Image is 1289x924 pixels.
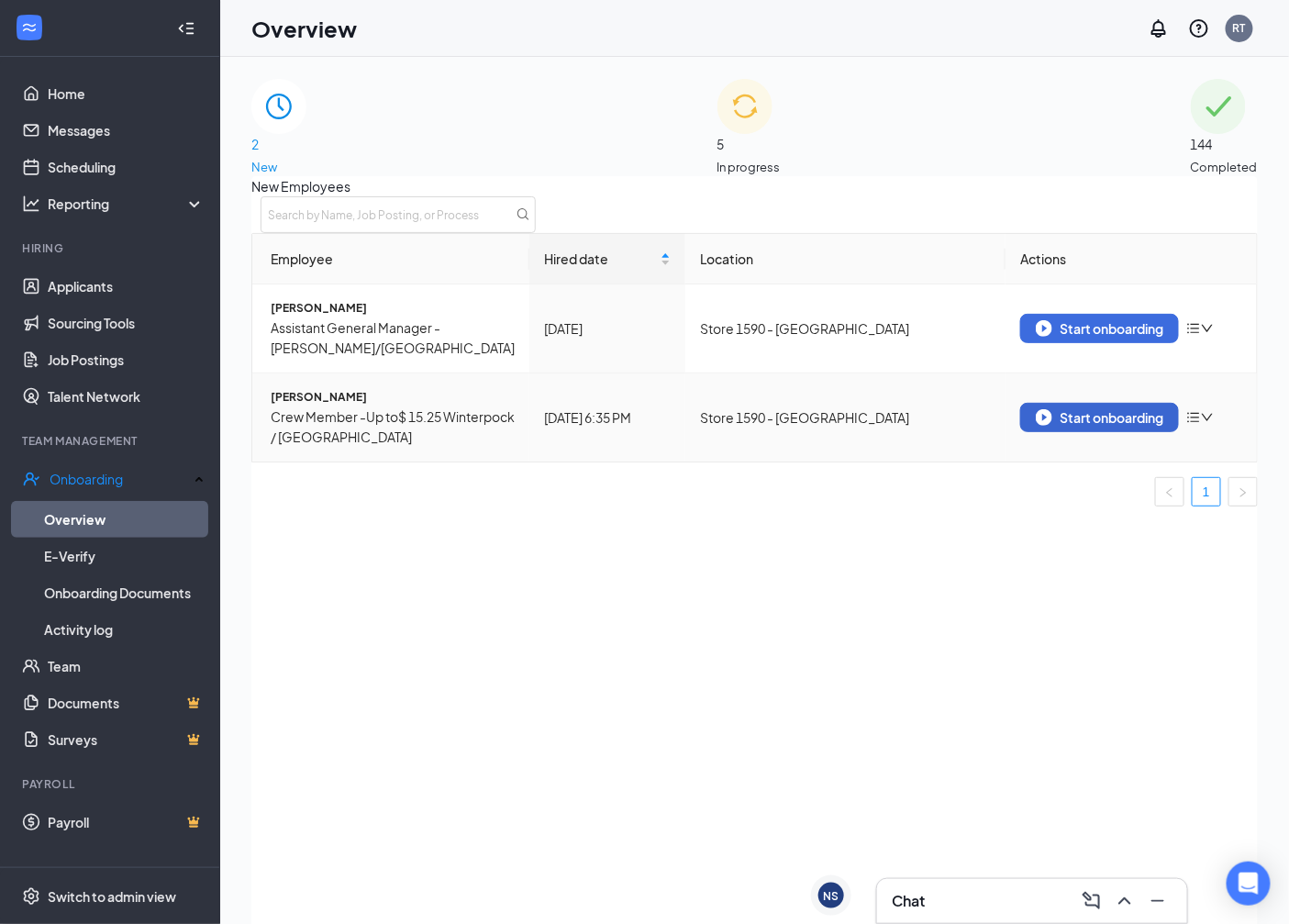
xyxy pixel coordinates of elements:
[1081,890,1103,912] svg: ComposeMessage
[271,406,515,447] span: Crew Member -Up to$ 15.25 Winterpock / [GEOGRAPHIC_DATA]
[252,234,529,284] th: Employee
[1155,477,1184,507] li: Previous Page
[48,195,206,213] div: Reporting
[1036,320,1163,337] div: Start onboarding
[22,470,40,488] svg: UserCheck
[44,611,205,648] a: Activity log
[48,887,176,906] div: Switch to admin view
[48,378,205,415] a: Talent Network
[685,234,1006,284] th: Location
[1233,20,1246,36] div: RT
[20,18,39,37] svg: WorkstreamLogo
[1020,314,1179,343] button: Start onboarding
[1228,477,1258,507] button: right
[44,501,205,538] a: Overview
[685,284,1006,373] td: Store 1590 - [GEOGRAPHIC_DATA]
[1238,487,1249,498] span: right
[1114,890,1136,912] svg: ChevronUp
[251,158,306,176] span: New
[271,388,515,406] span: [PERSON_NAME]
[22,433,201,449] div: Team Management
[824,888,839,904] div: NS
[22,195,40,213] svg: Analysis
[48,804,205,841] a: PayrollCrown
[1191,134,1258,154] span: 144
[892,891,925,911] h3: Chat
[22,776,201,792] div: Payroll
[48,648,205,685] a: Team
[50,470,189,488] div: Onboarding
[44,538,205,574] a: E-Verify
[48,721,205,758] a: SurveysCrown
[1148,17,1170,39] svg: Notifications
[261,196,536,233] input: Search by Name, Job Posting, or Process
[177,19,195,38] svg: Collapse
[1186,410,1201,425] span: bars
[1201,322,1214,335] span: down
[1188,17,1210,39] svg: QuestionInfo
[1191,158,1258,176] span: Completed
[685,373,1006,462] td: Store 1590 - [GEOGRAPHIC_DATA]
[1228,477,1258,507] li: Next Page
[544,318,671,339] div: [DATE]
[544,249,657,269] span: Hired date
[1192,477,1221,507] li: 1
[251,134,306,154] span: 2
[48,341,205,378] a: Job Postings
[1006,234,1257,284] th: Actions
[1036,409,1163,426] div: Start onboarding
[1110,886,1139,916] button: ChevronUp
[48,685,205,721] a: DocumentsCrown
[1186,321,1201,336] span: bars
[48,75,205,112] a: Home
[48,305,205,341] a: Sourcing Tools
[271,299,515,317] span: [PERSON_NAME]
[1164,487,1175,498] span: left
[251,176,1258,196] span: New Employees
[44,574,205,611] a: Onboarding Documents
[1077,886,1106,916] button: ComposeMessage
[22,887,40,906] svg: Settings
[1020,403,1179,432] button: Start onboarding
[251,13,357,44] h1: Overview
[48,268,205,305] a: Applicants
[1155,477,1184,507] button: left
[48,149,205,185] a: Scheduling
[1201,411,1214,424] span: down
[48,112,205,149] a: Messages
[717,134,781,154] span: 5
[271,317,515,358] span: Assistant General Manager - [PERSON_NAME]/[GEOGRAPHIC_DATA]
[1193,478,1220,506] a: 1
[717,158,781,176] span: In progress
[1147,890,1169,912] svg: Minimize
[22,240,201,256] div: Hiring
[544,407,671,428] div: [DATE] 6:35 PM
[1143,886,1172,916] button: Minimize
[1227,862,1271,906] div: Open Intercom Messenger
